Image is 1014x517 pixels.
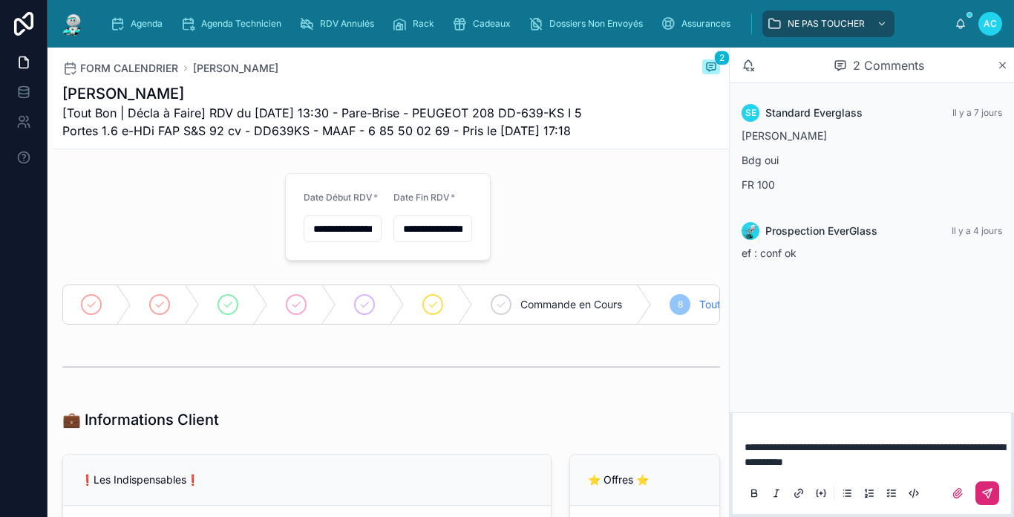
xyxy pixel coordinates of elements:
span: Date Fin RDV [393,192,450,203]
span: Agenda Technicien [201,18,281,30]
p: Bdg oui [742,152,1002,168]
a: FORM CALENDRIER [62,61,178,76]
span: NE PAS TOUCHER [788,18,865,30]
span: Date Début RDV [304,192,373,203]
span: [Tout Bon | Décla à Faire] RDV du [DATE] 13:30 - Pare-Brise - PEUGEOT 208 DD-639-KS I 5 Portes 1.... [62,104,609,140]
a: Assurances [656,10,741,37]
span: Cadeaux [473,18,511,30]
a: [PERSON_NAME] [193,61,278,76]
a: Agenda Technicien [176,10,292,37]
a: NE PAS TOUCHER [762,10,894,37]
a: Rack [387,10,445,37]
span: RDV Annulés [320,18,374,30]
span: AC [984,18,997,30]
span: Tout Bon | Décla à [GEOGRAPHIC_DATA] [699,297,897,312]
span: Prospection EverGlass [765,224,877,238]
span: Commande en Cours [520,297,622,312]
span: Il y a 7 jours [952,107,1002,118]
span: Dossiers Non Envoyés [549,18,643,30]
a: RDV Annulés [295,10,385,37]
span: ⭐ Offres ⭐ [588,473,649,486]
span: ❗Les Indispensables❗ [81,473,199,486]
img: App logo [59,12,86,36]
span: FORM CALENDRIER [80,61,178,76]
a: Cadeaux [448,10,521,37]
span: Assurances [681,18,730,30]
span: 8 [678,299,683,310]
span: Rack [413,18,434,30]
span: 2 Comments [853,56,924,74]
span: SE [745,107,756,119]
a: Agenda [105,10,173,37]
span: 2 [714,51,730,65]
p: FR 100 [742,177,1002,192]
span: Il y a 4 jours [952,225,1002,236]
p: [PERSON_NAME] [742,128,1002,143]
span: Agenda [131,18,163,30]
div: scrollable content [98,7,955,40]
button: 2 [702,59,720,77]
a: Dossiers Non Envoyés [524,10,653,37]
h1: 💼 Informations Client [62,409,219,430]
h1: [PERSON_NAME] [62,83,609,104]
span: Standard Everglass [765,105,863,120]
span: ef : conf ok [742,247,797,259]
